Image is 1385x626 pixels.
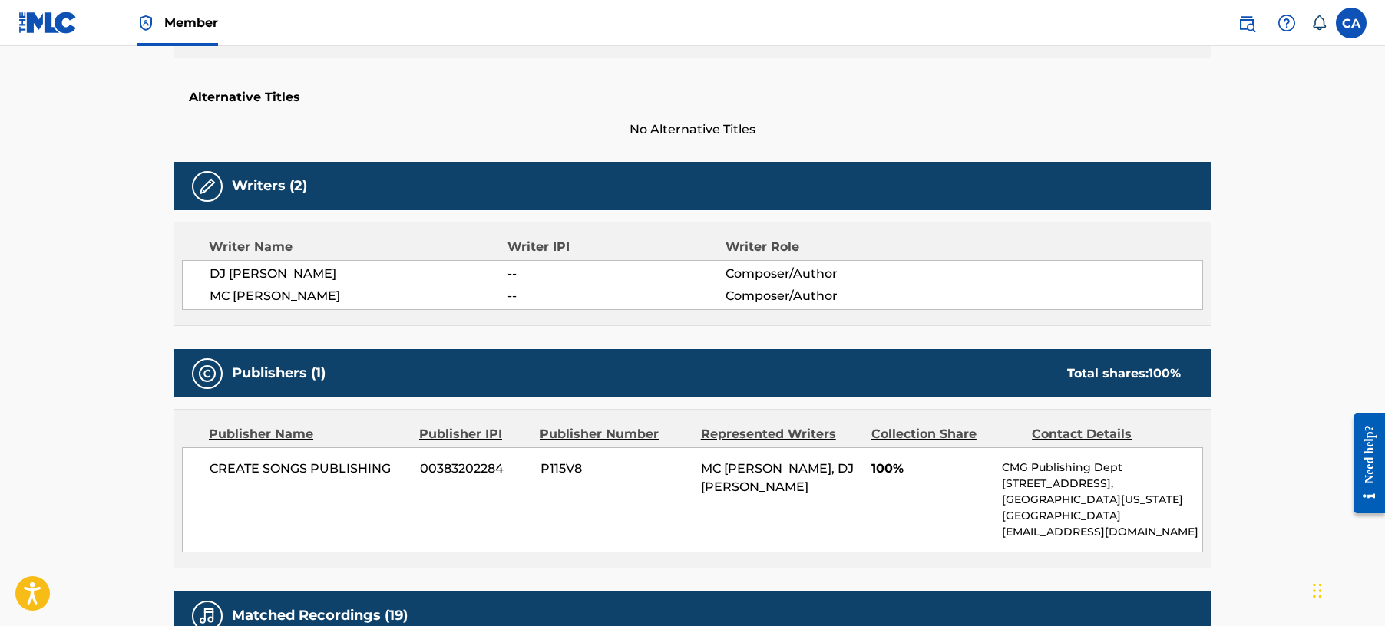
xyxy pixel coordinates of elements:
[726,265,924,283] span: Composer/Author
[1308,552,1385,626] div: Widget de chat
[871,425,1020,443] div: Collection Share
[419,425,528,443] div: Publisher IPI
[137,14,155,32] img: Top Rightsholder
[1002,476,1202,492] p: [STREET_ADDRESS],
[232,607,408,624] h5: Matched Recordings (19)
[210,460,408,478] span: CREATE SONGS PUBLISHING
[198,177,217,196] img: Writers
[701,425,860,443] div: Represented Writers
[210,265,507,283] span: DJ [PERSON_NAME]
[540,460,689,478] span: P115V8
[871,460,990,478] span: 100%
[1308,552,1385,626] iframe: Chat Widget
[210,287,507,305] span: MC [PERSON_NAME]
[1313,568,1322,614] div: Arrastar
[164,14,218,31] span: Member
[726,238,924,256] div: Writer Role
[189,90,1196,105] h5: Alternative Titles
[174,120,1211,139] span: No Alternative Titles
[198,607,217,625] img: Matched Recordings
[209,238,507,256] div: Writer Name
[1336,8,1367,38] div: User Menu
[198,364,217,383] img: Publishers
[1002,492,1202,508] p: [GEOGRAPHIC_DATA][US_STATE]
[507,265,726,283] span: --
[232,364,326,382] h5: Publishers (1)
[209,425,408,443] div: Publisher Name
[1002,460,1202,476] p: CMG Publishing Dept
[420,460,529,478] span: 00383202284
[1278,14,1296,32] img: help
[1002,508,1202,524] p: [GEOGRAPHIC_DATA]
[1238,14,1256,32] img: search
[726,287,924,305] span: Composer/Author
[1271,8,1302,38] div: Help
[232,177,307,195] h5: Writers (2)
[1002,524,1202,540] p: [EMAIL_ADDRESS][DOMAIN_NAME]
[507,287,726,305] span: --
[1067,364,1181,383] div: Total shares:
[701,461,854,494] span: MC [PERSON_NAME], DJ [PERSON_NAME]
[540,425,689,443] div: Publisher Number
[1311,15,1327,31] div: Notifications
[1149,366,1181,381] span: 100 %
[1342,401,1385,525] iframe: Resource Center
[507,238,726,256] div: Writer IPI
[18,12,78,34] img: MLC Logo
[1231,8,1262,38] a: Public Search
[1032,425,1181,443] div: Contact Details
